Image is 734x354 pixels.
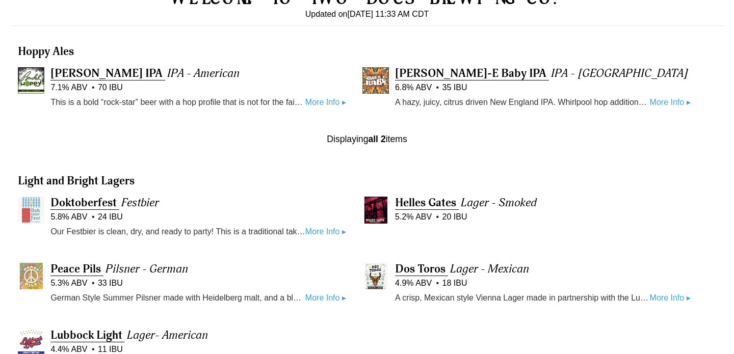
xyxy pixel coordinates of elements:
p: A crisp, Mexican style Vienna Lager made in partnership with the Lubbock Matadors [395,291,649,305]
span: Helles Gates [395,196,456,210]
img: Peace Pils [18,263,44,289]
p: A hazy, juicy, citrus driven New England IPA. Whirlpool hop additions of Azacca, Citra, and Mosai... [395,96,649,109]
span: Lubbock Light [50,328,122,342]
span: 33 IBU [92,277,123,289]
img: Hayes-E Baby IPA [362,67,389,94]
span: 5.2% ABV [395,211,432,223]
span: Festbier [121,196,159,210]
p: This is a bold “rock-star” beer with a hop profile that is not for the faint of heart. We feel th... [50,96,305,109]
a: [PERSON_NAME] IPA [50,66,165,80]
span: IPA - [GEOGRAPHIC_DATA] [551,66,688,80]
a: [PERSON_NAME]-E Baby IPA [395,66,549,80]
span: 18 IBU [436,277,467,289]
span: Pilsner - German [106,262,188,276]
span: [PERSON_NAME] IPA [50,66,163,80]
a: More Info [305,291,346,305]
span: 7.1% ABV [50,81,87,94]
img: Doktoberfest [18,197,44,223]
span: 20 IBU [436,211,467,223]
a: Peace Pils [50,262,103,276]
span: Doktoberfest [50,196,117,210]
span: Lager - Smoked [461,196,537,210]
span: Updated on [305,10,348,18]
img: Dos Toros [362,263,389,289]
a: Helles Gates [395,196,459,210]
span: 4.9% ABV [395,277,432,289]
span: Dos Toros [395,262,445,276]
span: 24 IBU [92,211,123,223]
a: More Info [650,291,691,305]
img: Helles Gates [362,197,389,223]
span: 5.3% ABV [50,277,87,289]
span: 35 IBU [436,81,467,94]
span: Lager - Mexican [450,262,529,276]
span: Lager- American [127,328,208,342]
img: Buddy Hoppy IPA [18,67,44,94]
a: More Info [305,96,346,109]
a: More Info [650,96,691,109]
div: Displaying items [10,133,724,145]
time: [DATE] 11:33 AM CDT [347,10,429,18]
a: Lubbock Light [50,328,125,342]
span: Peace Pils [50,262,101,276]
a: Dos Toros [395,262,448,276]
span: 6.8% ABV [395,81,432,94]
p: Our Festbier is clean, dry, and ready to party! This is a traditional take on the world's most fa... [50,225,305,238]
span: [PERSON_NAME]-E Baby IPA [395,66,546,80]
h3: Hoppy Ales [18,44,716,59]
a: Doktoberfest [50,196,119,210]
p: German Style Summer Pilsner made with Heidelberg malt, and a blend of Hüll Melon / Mandarina Bava... [50,291,305,305]
a: More Info [305,225,346,238]
span: 5.8% ABV [50,211,87,223]
h3: Light and Bright Lagers [18,174,716,188]
span: IPA - American [167,66,240,80]
span: 70 IBU [92,81,123,94]
b: all 2 [368,134,385,144]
